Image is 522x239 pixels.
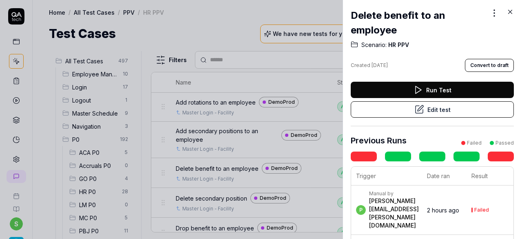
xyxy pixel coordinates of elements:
[369,197,419,230] div: [PERSON_NAME][EMAIL_ADDRESS][PERSON_NAME][DOMAIN_NAME]
[387,41,409,49] span: HR PPV
[361,41,387,49] span: Scenario:
[465,59,514,72] button: Convert to draft
[351,134,407,147] h3: Previous Runs
[369,190,419,197] div: Manual by
[474,208,489,212] div: Failed
[351,101,514,118] button: Edit test
[427,207,459,214] time: 2 hours ago
[467,167,514,185] th: Result
[351,62,388,69] div: Created
[495,139,514,147] div: Passed
[372,62,388,68] time: [DATE]
[351,167,422,185] th: Trigger
[356,205,366,215] span: p
[422,167,467,185] th: Date ran
[351,82,514,98] button: Run Test
[351,8,488,38] h2: Delete benefit to an employee
[467,139,482,147] div: Failed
